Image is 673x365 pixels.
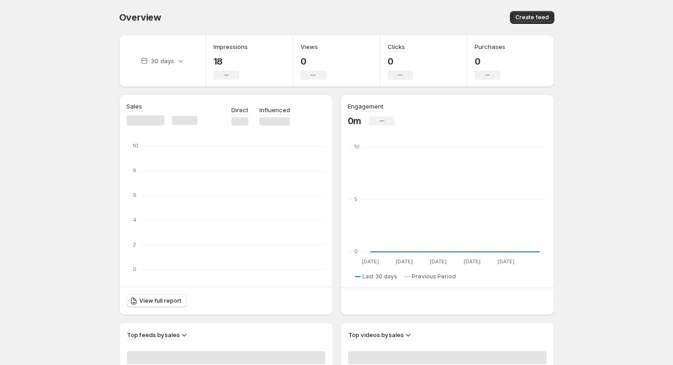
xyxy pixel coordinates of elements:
text: 8 [133,167,137,174]
p: Influenced [259,105,290,114]
text: 0 [354,248,358,255]
text: 2 [133,241,136,248]
p: 18 [213,56,248,67]
h3: Engagement [348,102,383,111]
text: 5 [354,196,357,202]
h3: Purchases [475,42,505,51]
button: Create feed [510,11,554,24]
span: Overview [119,12,161,23]
p: 0 [475,56,505,67]
text: 10 [133,142,138,149]
h3: Clicks [388,42,405,51]
text: [DATE] [497,258,514,265]
text: [DATE] [463,258,480,265]
p: 0 [388,56,413,67]
text: [DATE] [361,258,378,265]
text: 10 [354,143,360,150]
text: [DATE] [429,258,446,265]
span: View full report [139,297,181,305]
h3: Impressions [213,42,248,51]
p: 0 [301,56,326,67]
span: Last 30 days [362,273,397,280]
text: 4 [133,217,137,223]
text: 0 [133,266,137,272]
p: 30 days [151,56,174,65]
text: 6 [133,192,137,198]
p: 0m [348,115,362,126]
h3: Views [301,42,318,51]
span: Previous Period [412,273,456,280]
text: [DATE] [395,258,412,265]
h3: Top feeds by sales [127,330,180,339]
p: Direct [231,105,248,114]
span: Create feed [515,14,549,21]
h3: Sales [126,102,142,111]
h3: Top videos by sales [348,330,404,339]
a: View full report [126,294,187,307]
